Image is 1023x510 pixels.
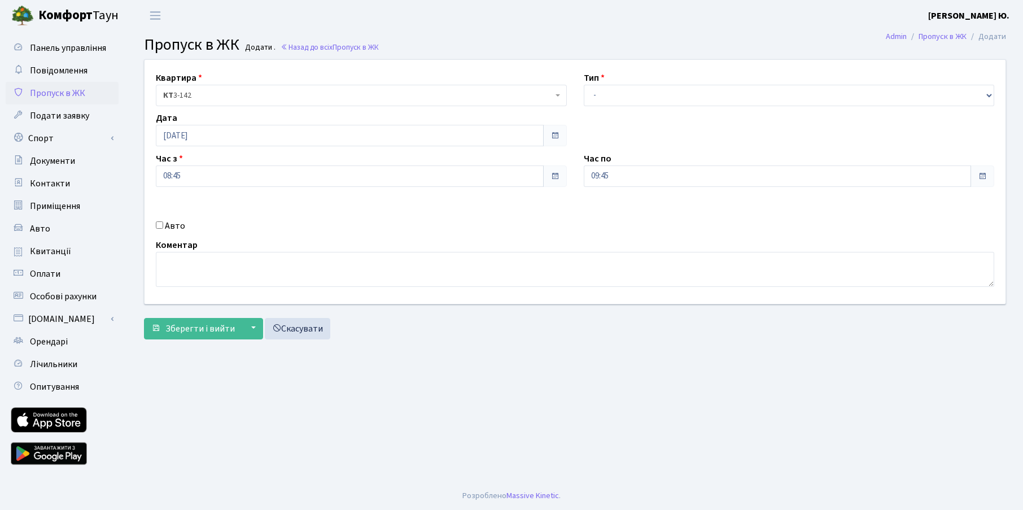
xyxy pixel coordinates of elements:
[6,195,119,217] a: Приміщення
[928,9,1009,23] a: [PERSON_NAME] Ю.
[11,5,34,27] img: logo.png
[156,85,567,106] span: <b>КТ</b>&nbsp;&nbsp;&nbsp;&nbsp;3-142
[6,150,119,172] a: Документи
[6,285,119,308] a: Особові рахунки
[30,268,60,280] span: Оплати
[30,290,97,303] span: Особові рахунки
[30,381,79,393] span: Опитування
[462,490,561,502] div: Розроблено .
[6,353,119,376] a: Лічильники
[6,217,119,240] a: Авто
[156,152,183,165] label: Час з
[333,42,379,53] span: Пропуск в ЖК
[38,6,119,25] span: Таун
[156,111,177,125] label: Дата
[141,6,169,25] button: Переключити навігацію
[30,42,106,54] span: Панель управління
[506,490,559,502] a: Massive Kinetic
[30,200,80,212] span: Приміщення
[967,30,1006,43] li: Додати
[6,104,119,127] a: Подати заявку
[6,172,119,195] a: Контакти
[165,219,185,233] label: Авто
[919,30,967,42] a: Пропуск в ЖК
[38,6,93,24] b: Комфорт
[6,37,119,59] a: Панель управління
[30,358,77,370] span: Лічильники
[584,152,611,165] label: Час по
[163,90,173,101] b: КТ
[156,238,198,252] label: Коментар
[30,177,70,190] span: Контакти
[30,155,75,167] span: Документи
[144,318,242,339] button: Зберегти і вийти
[6,82,119,104] a: Пропуск в ЖК
[30,223,50,235] span: Авто
[869,25,1023,49] nav: breadcrumb
[30,245,71,258] span: Квитанції
[30,87,85,99] span: Пропуск в ЖК
[165,322,235,335] span: Зберегти і вийти
[6,263,119,285] a: Оплати
[243,43,276,53] small: Додати .
[6,127,119,150] a: Спорт
[30,335,68,348] span: Орендарі
[281,42,379,53] a: Назад до всіхПропуск в ЖК
[6,308,119,330] a: [DOMAIN_NAME]
[163,90,553,101] span: <b>КТ</b>&nbsp;&nbsp;&nbsp;&nbsp;3-142
[144,33,239,56] span: Пропуск в ЖК
[265,318,330,339] a: Скасувати
[928,10,1009,22] b: [PERSON_NAME] Ю.
[6,330,119,353] a: Орендарі
[886,30,907,42] a: Admin
[30,110,89,122] span: Подати заявку
[156,71,202,85] label: Квартира
[6,240,119,263] a: Квитанції
[6,376,119,398] a: Опитування
[584,71,605,85] label: Тип
[6,59,119,82] a: Повідомлення
[30,64,88,77] span: Повідомлення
